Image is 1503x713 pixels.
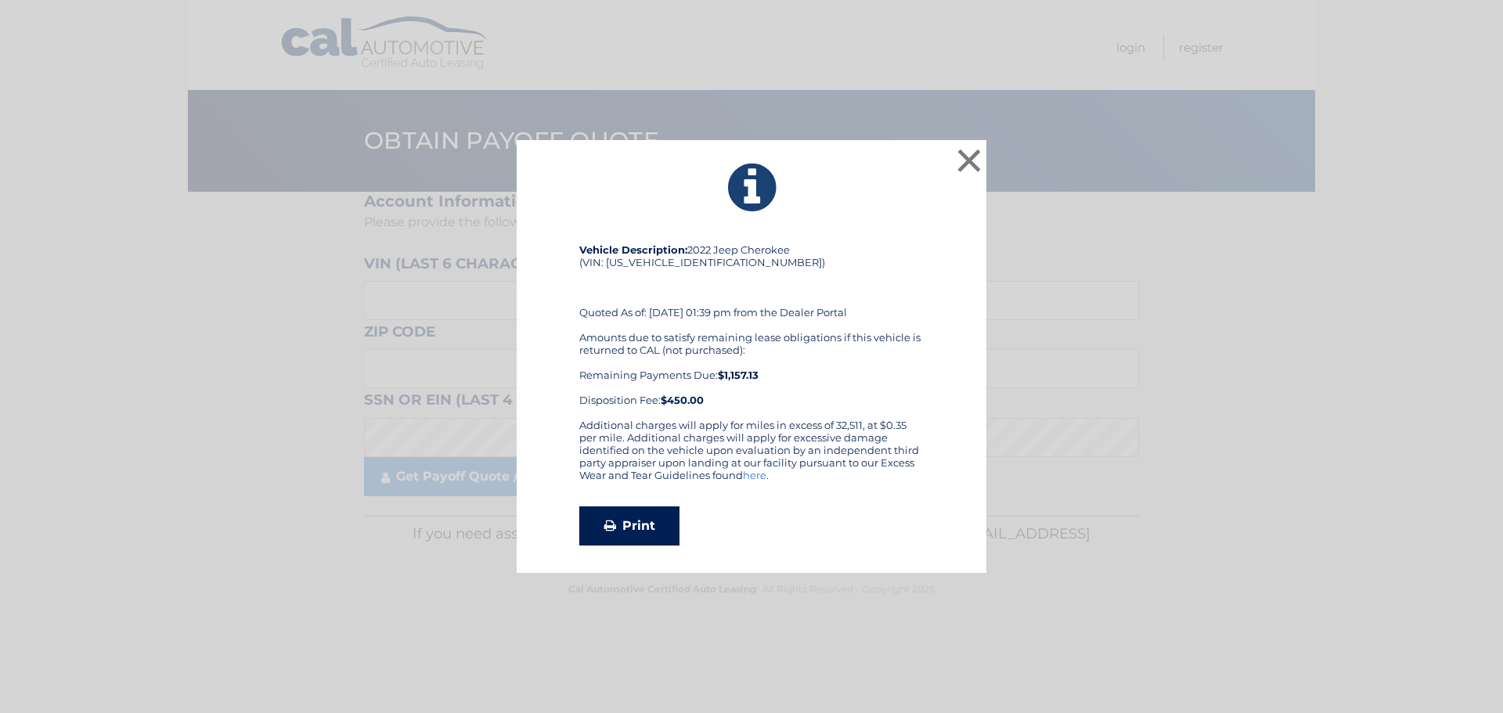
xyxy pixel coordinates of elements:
[661,394,704,406] strong: $450.00
[743,469,766,481] a: here
[579,419,924,494] div: Additional charges will apply for miles in excess of 32,511, at $0.35 per mile. Additional charge...
[579,243,687,256] strong: Vehicle Description:
[953,145,985,176] button: ×
[718,369,759,381] b: $1,157.13
[579,506,679,546] a: Print
[579,243,924,419] div: 2022 Jeep Cherokee (VIN: [US_VEHICLE_IDENTIFICATION_NUMBER]) Quoted As of: [DATE] 01:39 pm from t...
[579,331,924,406] div: Amounts due to satisfy remaining lease obligations if this vehicle is returned to CAL (not purcha...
